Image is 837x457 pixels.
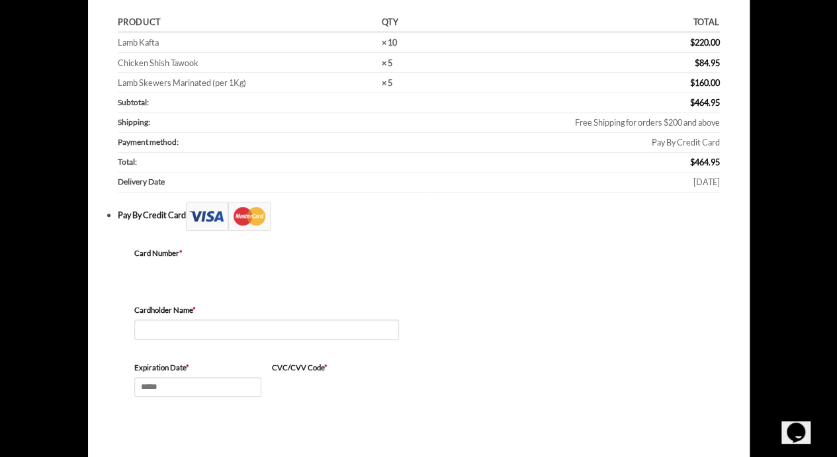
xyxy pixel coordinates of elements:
[118,93,427,112] th: Subtotal:
[118,14,378,33] th: Product
[690,77,720,88] bdi: 160.00
[193,306,196,314] abbr: required
[690,97,695,108] span: $
[382,37,397,48] strong: × 10
[324,363,328,372] abbr: required
[179,249,183,257] abbr: required
[427,133,720,153] td: Pay By Credit Card
[118,173,427,192] th: Delivery Date
[695,58,699,68] span: $
[118,73,378,93] td: Lamb Skewers Marinated (per 1Kg)
[690,77,695,88] span: $
[118,113,427,133] th: Shipping:
[382,77,392,88] strong: × 5
[134,362,261,374] label: Expiration Date
[690,97,720,108] bdi: 464.95
[118,53,378,73] td: Chicken Shish Tawook
[118,133,427,153] th: Payment method:
[186,363,189,372] abbr: required
[118,210,271,220] label: Pay By Credit Card
[186,202,271,231] img: Checkout
[690,157,695,167] span: $
[427,173,720,192] td: [DATE]
[690,37,720,48] bdi: 220.00
[134,247,399,259] label: Card Number
[272,362,399,374] label: CVC/CVV Code
[382,58,392,68] strong: × 5
[134,304,399,316] label: Cardholder Name
[427,14,720,33] th: Total
[695,58,720,68] bdi: 84.95
[690,157,720,167] bdi: 464.95
[118,153,427,173] th: Total:
[427,113,720,133] td: Free Shipping for orders $200 and above
[781,404,824,444] iframe: chat widget
[690,37,695,48] span: $
[377,14,427,33] th: Qty
[118,33,378,53] td: Lamb Kafta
